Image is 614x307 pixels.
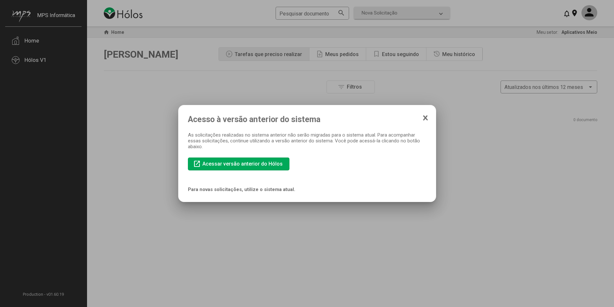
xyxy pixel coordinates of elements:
[193,160,201,168] mat-icon: open_in_new
[188,115,426,124] span: Acesso à versão anterior do sistema
[202,161,283,167] span: Acessar versão anterior do Hólos
[188,158,289,170] button: Acessar versão anterior do Hólos
[188,187,295,192] b: Para novas solicitações, utilize o sistema atual.
[188,132,426,149] div: As solicitações realizadas no sistema anterior não serão migradas para o sistema atual. Para acom...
